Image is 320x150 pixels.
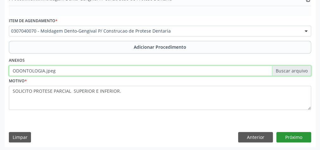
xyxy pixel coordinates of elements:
button: Anterior [238,132,273,143]
button: Adicionar Procedimento [9,41,311,53]
span: 0307040070 - Moldagem Dento-Gengival P/ Construcao de Protese Dentaria [11,28,298,34]
button: Próximo [276,132,311,143]
label: Motivo [9,76,27,86]
span: Adicionar Procedimento [134,44,186,50]
button: Limpar [9,132,31,143]
label: Item de agendamento [9,16,58,26]
label: Anexos [9,56,25,66]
